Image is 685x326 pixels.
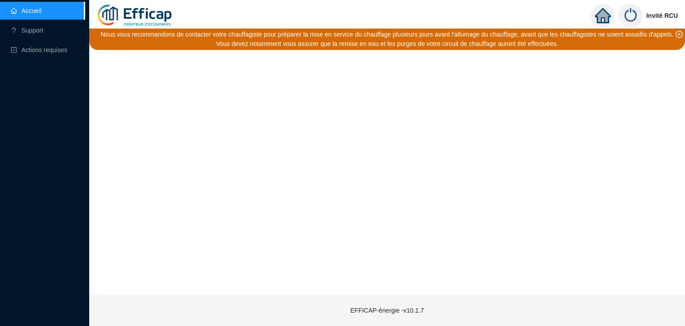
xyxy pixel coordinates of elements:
[11,7,41,14] a: homeAccueil
[21,46,67,54] span: Actions requises
[11,27,43,34] a: questionSupport
[351,307,424,314] span: EFFICAP-énergie - v10.1.7
[619,4,643,28] img: power
[595,8,611,24] span: home
[676,31,683,38] span: close-circle
[101,30,674,39] div: Nous vous recommandons de contacter votre chauffagiste pour préparer la mise en service du chauff...
[11,47,17,53] span: check-square
[646,1,678,30] span: Invité RCU
[101,39,674,49] div: Vous devez notamment vous assurer que la remise en eau et les purges de votre circuit de chauffag...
